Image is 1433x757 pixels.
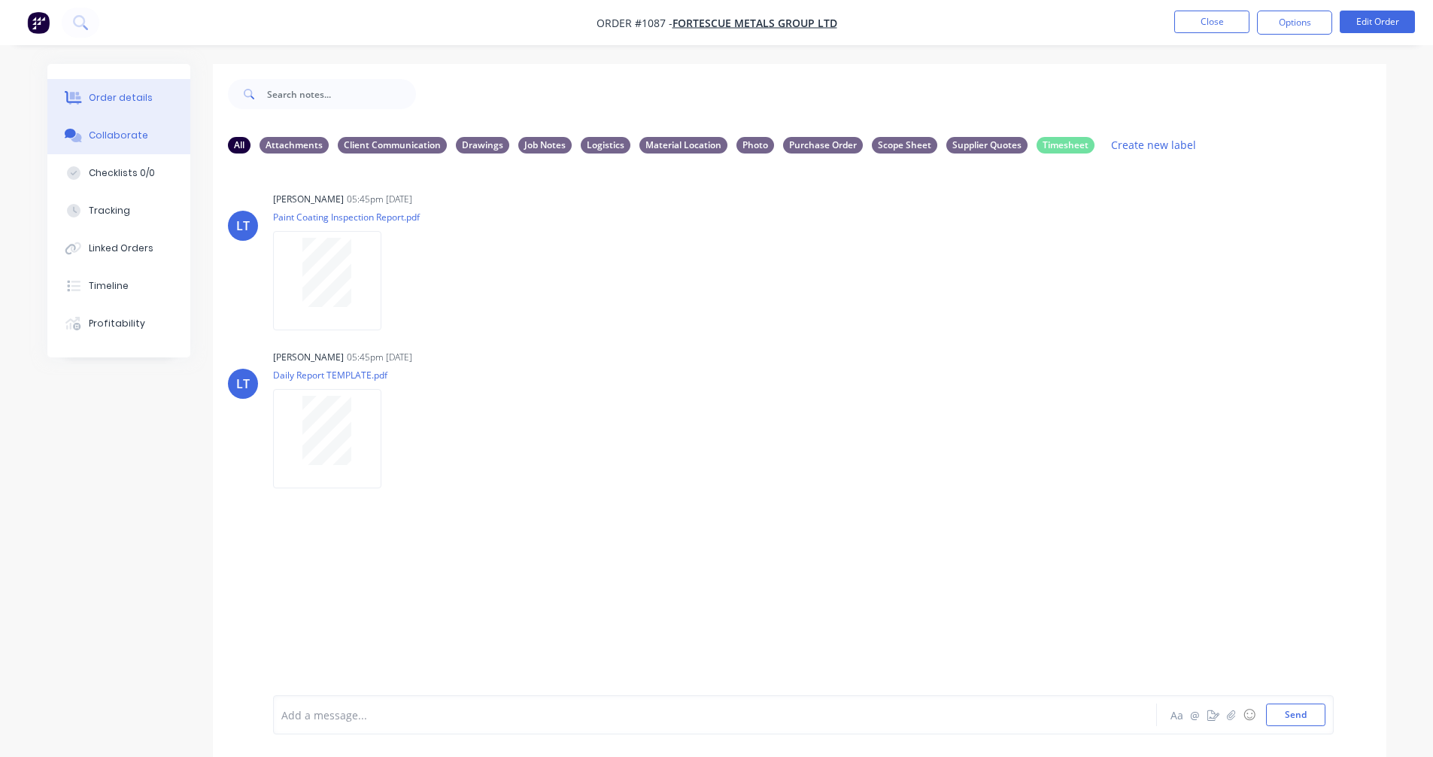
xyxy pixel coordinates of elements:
button: Profitability [47,305,190,342]
p: Paint Coating Inspection Report.pdf [273,211,420,223]
p: Daily Report TEMPLATE.pdf [273,369,396,382]
button: Collaborate [47,117,190,154]
div: Timeline [89,279,129,293]
div: Timesheet [1037,137,1094,154]
button: @ [1186,706,1204,724]
img: Factory [27,11,50,34]
button: Create new label [1104,135,1204,155]
button: Send [1266,704,1325,726]
button: Options [1257,11,1332,35]
button: Edit Order [1340,11,1415,33]
div: LT [236,217,250,235]
button: Order details [47,79,190,117]
input: Search notes... [267,79,416,109]
a: FORTESCUE METALS GROUP LTD [672,16,837,30]
div: 05:45pm [DATE] [347,193,412,206]
div: Attachments [260,137,329,154]
div: Photo [736,137,774,154]
button: Checklists 0/0 [47,154,190,192]
div: LT [236,375,250,393]
div: Material Location [639,137,727,154]
span: Order #1087 - [597,16,672,30]
div: 05:45pm [DATE] [347,351,412,364]
button: ☺ [1240,706,1258,724]
button: Tracking [47,192,190,230]
div: [PERSON_NAME] [273,351,344,364]
div: Supplier Quotes [946,137,1028,154]
div: Checklists 0/0 [89,166,155,180]
div: Collaborate [89,129,148,142]
div: Purchase Order [783,137,863,154]
div: All [228,137,250,154]
div: Client Communication [338,137,447,154]
div: Scope Sheet [872,137,937,154]
div: Tracking [89,204,130,217]
div: Linked Orders [89,242,153,255]
div: Logistics [581,137,630,154]
div: Drawings [456,137,509,154]
div: Profitability [89,317,145,330]
div: Job Notes [518,137,572,154]
button: Close [1174,11,1249,33]
button: Timeline [47,267,190,305]
div: [PERSON_NAME] [273,193,344,206]
button: Aa [1168,706,1186,724]
button: Linked Orders [47,230,190,267]
div: Order details [89,91,153,105]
